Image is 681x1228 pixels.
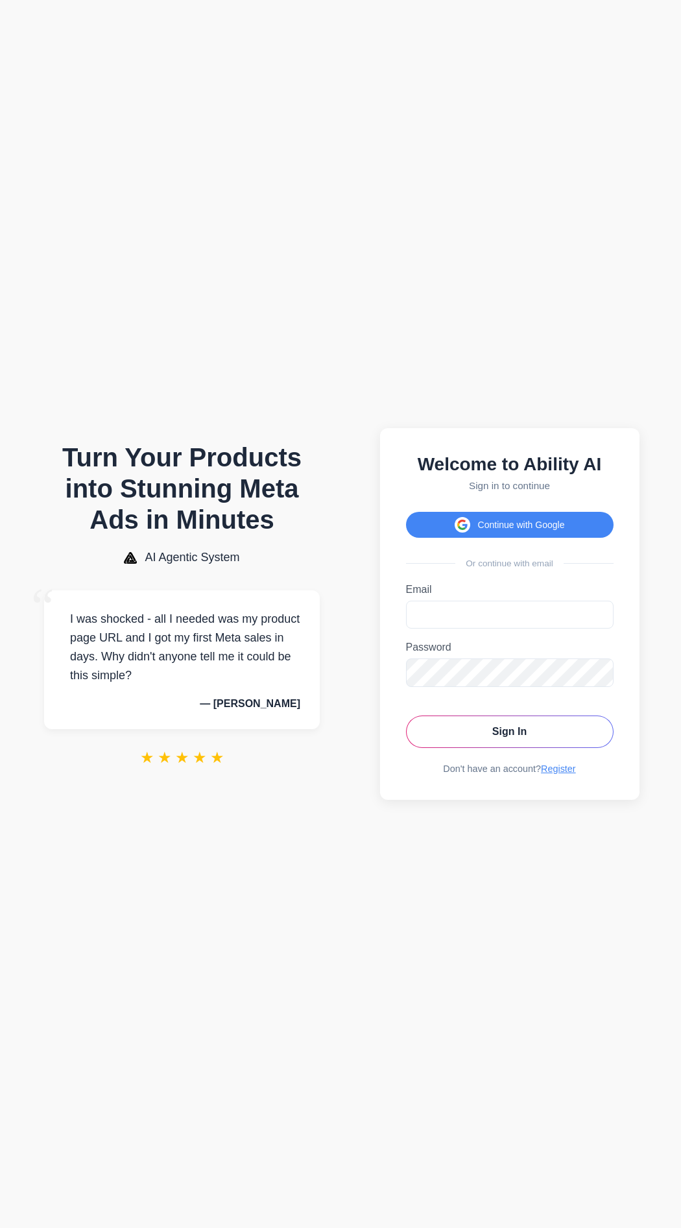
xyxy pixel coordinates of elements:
div: Or continue with email [406,559,614,568]
span: ★ [175,749,189,767]
h1: Turn Your Products into Stunning Meta Ads in Minutes [44,442,320,535]
button: Continue with Google [406,512,614,538]
span: ★ [193,749,207,767]
p: I was shocked - all I needed was my product page URL and I got my first Meta sales in days. Why d... [64,610,300,684]
span: ★ [140,749,154,767]
img: AI Agentic System Logo [124,552,137,564]
a: Register [541,764,576,774]
span: ★ [210,749,224,767]
label: Password [406,642,614,653]
span: “ [31,577,54,636]
h2: Welcome to Ability AI [406,454,614,475]
p: Sign in to continue [406,480,614,491]
label: Email [406,584,614,596]
p: — [PERSON_NAME] [64,698,300,710]
span: AI Agentic System [145,551,239,564]
span: ★ [158,749,172,767]
div: Don't have an account? [406,764,614,774]
button: Sign In [406,716,614,748]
